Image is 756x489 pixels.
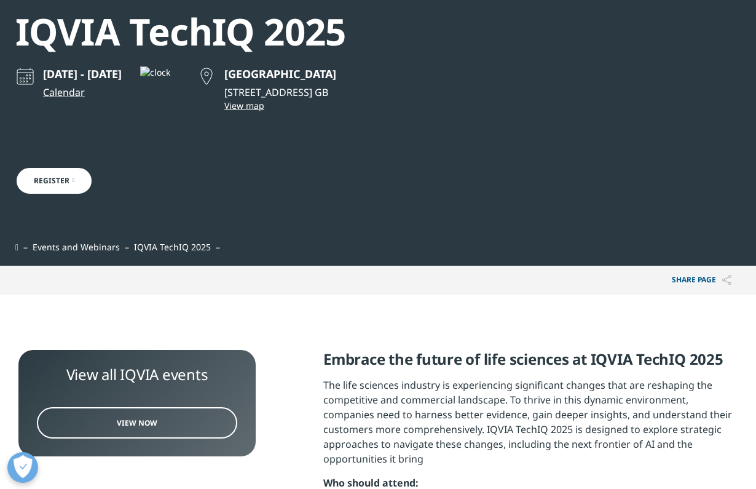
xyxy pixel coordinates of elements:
img: calendar [15,66,35,86]
a: View map [224,100,336,111]
span: IQVIA TechIQ 2025 [134,241,211,253]
p: [STREET_ADDRESS] GB [224,85,336,100]
p: Share PAGE [663,266,741,295]
p: [DATE] - [DATE] [43,66,122,81]
p: The life sciences industry is experiencing significant changes that are reshaping the competitive... [323,378,738,475]
button: Share PAGEShare PAGE [663,266,741,295]
img: clock [140,66,170,78]
a: Events and Webinars [33,241,120,253]
span: View Now [117,418,157,428]
h5: Embrace the future of life sciences at IQVIA TechIQ 2025 [323,350,738,378]
div: IQVIA TechIQ 2025 [15,9,346,55]
div: View all IQVIA events [37,365,237,384]
button: Open Preferences [7,452,38,483]
a: View Now [37,407,237,439]
img: Share PAGE [722,275,731,285]
a: Calendar [43,85,122,100]
p: [GEOGRAPHIC_DATA] [224,66,336,81]
a: Register [15,167,93,195]
img: map point [197,66,216,86]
